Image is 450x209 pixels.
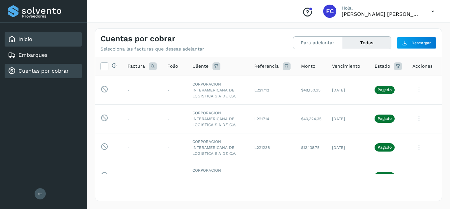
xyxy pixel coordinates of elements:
[342,11,421,17] p: FRANCO CUEVAS CLARA
[296,162,327,191] td: $25,749.38
[327,76,369,104] td: [DATE]
[18,52,47,58] a: Embarques
[100,34,175,44] h4: Cuentas por cobrar
[249,133,296,162] td: L221238
[5,64,82,78] div: Cuentas por cobrar
[162,76,187,104] td: -
[127,63,145,70] span: Factura
[342,37,391,49] button: Todas
[18,68,69,74] a: Cuentas por cobrar
[249,162,296,191] td: L221239
[327,162,369,191] td: [DATE]
[100,46,204,52] p: Selecciona las facturas que deseas adelantar
[411,40,431,46] span: Descargar
[327,133,369,162] td: [DATE]
[412,63,433,70] span: Acciones
[162,104,187,133] td: -
[296,104,327,133] td: $40,324.35
[5,48,82,62] div: Embarques
[122,104,162,133] td: -
[187,162,249,191] td: CORPORACION INTERAMERICANA DE LOGISTICA S.A DE C.V.
[162,162,187,191] td: -
[187,104,249,133] td: CORPORACION INTERAMERICANA DE LOGISTICA S.A DE C.V.
[378,116,392,121] p: Pagado
[122,162,162,191] td: -
[378,145,392,150] p: Pagado
[296,76,327,104] td: $48,150.35
[192,63,209,70] span: Cliente
[293,37,342,49] button: Para adelantar
[375,63,390,70] span: Estado
[22,14,79,18] p: Proveedores
[332,63,360,70] span: Vencimiento
[342,5,421,11] p: Hola,
[249,76,296,104] td: L221712
[187,133,249,162] td: CORPORACION INTERAMERICANA DE LOGISTICA S.A DE C.V.
[18,36,32,42] a: Inicio
[249,104,296,133] td: L221714
[378,87,392,92] p: Pagado
[162,133,187,162] td: -
[327,104,369,133] td: [DATE]
[167,63,178,70] span: Folio
[187,76,249,104] td: CORPORACION INTERAMERICANA DE LOGISTICA S.A DE C.V.
[397,37,436,49] button: Descargar
[301,63,315,70] span: Monto
[296,133,327,162] td: $13,138.75
[122,76,162,104] td: -
[254,63,279,70] span: Referencia
[5,32,82,47] div: Inicio
[122,133,162,162] td: -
